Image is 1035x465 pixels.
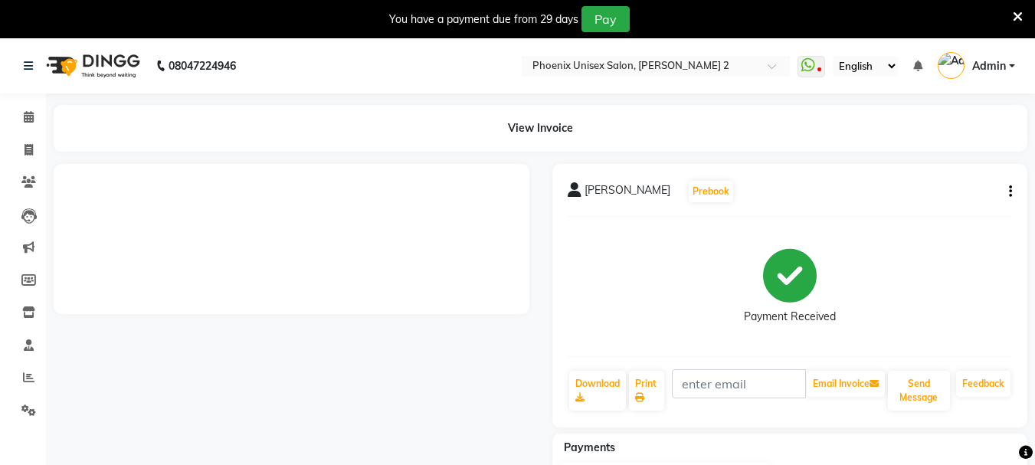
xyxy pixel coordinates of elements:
[39,44,144,87] img: logo
[938,52,965,79] img: Admin
[689,181,733,202] button: Prebook
[581,6,630,32] button: Pay
[956,371,1010,397] a: Feedback
[585,182,670,204] span: [PERSON_NAME]
[807,371,885,397] button: Email Invoice
[54,105,1027,152] div: View Invoice
[888,371,950,411] button: Send Message
[629,371,664,411] a: Print
[564,440,615,454] span: Payments
[744,309,836,325] div: Payment Received
[972,58,1006,74] span: Admin
[389,11,578,28] div: You have a payment due from 29 days
[672,369,806,398] input: enter email
[169,44,236,87] b: 08047224946
[569,371,626,411] a: Download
